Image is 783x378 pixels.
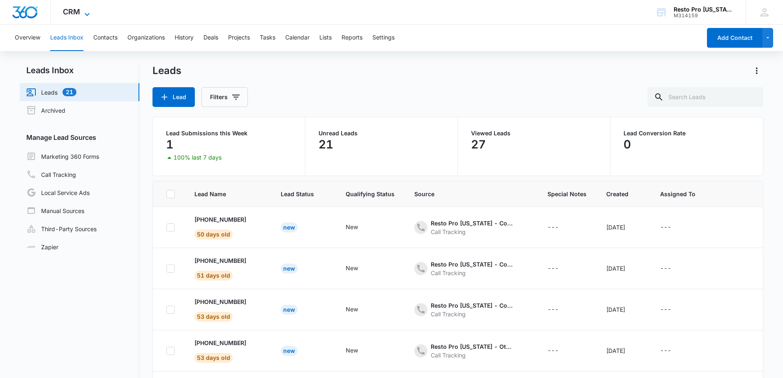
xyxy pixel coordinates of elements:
[26,169,76,179] a: Call Tracking
[431,351,513,359] div: Call Tracking
[346,223,373,232] div: - - Select to Edit Field
[194,339,246,347] p: [PHONE_NUMBER]
[319,130,444,136] p: Unread Leads
[547,223,559,232] div: ---
[281,190,314,198] span: Lead Status
[660,346,671,356] div: ---
[93,25,118,51] button: Contacts
[660,346,686,356] div: - - Select to Edit Field
[194,339,246,361] a: [PHONE_NUMBER]53 days old
[431,310,513,318] div: Call Tracking
[346,264,358,272] div: New
[606,223,640,232] div: [DATE]
[194,215,246,224] p: [PHONE_NUMBER]
[372,25,395,51] button: Settings
[647,87,763,107] input: Search Leads
[203,25,218,51] button: Deals
[194,230,233,239] span: 50 days old
[194,353,233,363] span: 53 days old
[281,223,298,232] div: New
[547,264,573,274] div: - - Select to Edit Field
[281,346,298,356] div: New
[547,305,559,315] div: ---
[15,25,40,51] button: Overview
[50,25,83,51] button: Leads Inbox
[471,130,597,136] p: Viewed Leads
[201,87,248,107] button: Filters
[414,219,528,236] div: - - Select to Edit Field
[152,65,181,77] h1: Leads
[547,305,573,315] div: - - Select to Edit Field
[606,305,640,314] div: [DATE]
[194,256,246,265] p: [PHONE_NUMBER]
[194,215,246,238] a: [PHONE_NUMBER]50 days old
[319,138,333,151] p: 21
[26,206,84,216] a: Manual Sources
[660,190,695,198] span: Assigned To
[660,264,671,274] div: ---
[281,265,298,272] a: New
[624,138,631,151] p: 0
[20,64,139,77] h2: Leads Inbox
[26,188,90,197] a: Local Service Ads
[319,25,332,51] button: Lists
[346,190,395,198] span: Qualifying Status
[471,138,486,151] p: 27
[26,224,97,234] a: Third-Party Sources
[414,301,528,318] div: - - Select to Edit Field
[346,346,373,356] div: - - Select to Edit Field
[152,87,195,107] button: Lead
[194,215,261,239] div: - - Select to Edit Field
[228,25,250,51] button: Projects
[346,346,358,355] div: New
[660,223,671,232] div: ---
[674,6,734,13] div: account name
[431,301,513,310] div: Resto Pro [US_STATE] - Content
[285,25,310,51] button: Calendar
[660,305,671,315] div: ---
[414,342,528,359] div: - - Select to Edit Field
[194,256,246,279] a: [PHONE_NUMBER]51 days old
[194,190,249,198] span: Lead Name
[63,7,80,16] span: CRM
[26,151,99,161] a: Marketing 360 Forms
[281,264,298,274] div: New
[346,264,373,274] div: - - Select to Edit Field
[127,25,165,51] button: Organizations
[260,25,275,51] button: Tasks
[606,190,628,198] span: Created
[547,223,573,232] div: - - Select to Edit Field
[414,260,528,277] div: - - Select to Edit Field
[194,297,246,320] a: [PHONE_NUMBER]53 days old
[346,305,358,313] div: New
[281,347,298,354] a: New
[175,25,194,51] button: History
[194,256,261,281] div: - - Select to Edit Field
[606,346,640,355] div: [DATE]
[281,224,298,231] a: New
[194,271,233,281] span: 51 days old
[431,342,513,351] div: Resto Pro [US_STATE] - Other
[194,339,261,363] div: - - Select to Edit Field
[26,105,65,115] a: Archived
[431,269,513,277] div: Call Tracking
[26,87,76,97] a: Leads21
[660,223,686,232] div: - - Select to Edit Field
[346,305,373,315] div: - - Select to Edit Field
[281,305,298,315] div: New
[660,264,686,274] div: - - Select to Edit Field
[414,190,516,198] span: Source
[194,312,233,322] span: 53 days old
[606,264,640,273] div: [DATE]
[281,306,298,313] a: New
[547,346,559,356] div: ---
[194,297,261,322] div: - - Select to Edit Field
[547,190,587,198] span: Special Notes
[750,64,763,77] button: Actions
[674,13,734,19] div: account id
[173,155,222,160] p: 100% last 7 days
[20,132,139,142] h3: Manage Lead Sources
[660,305,686,315] div: - - Select to Edit Field
[166,138,173,151] p: 1
[431,219,513,227] div: Resto Pro [US_STATE] - Content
